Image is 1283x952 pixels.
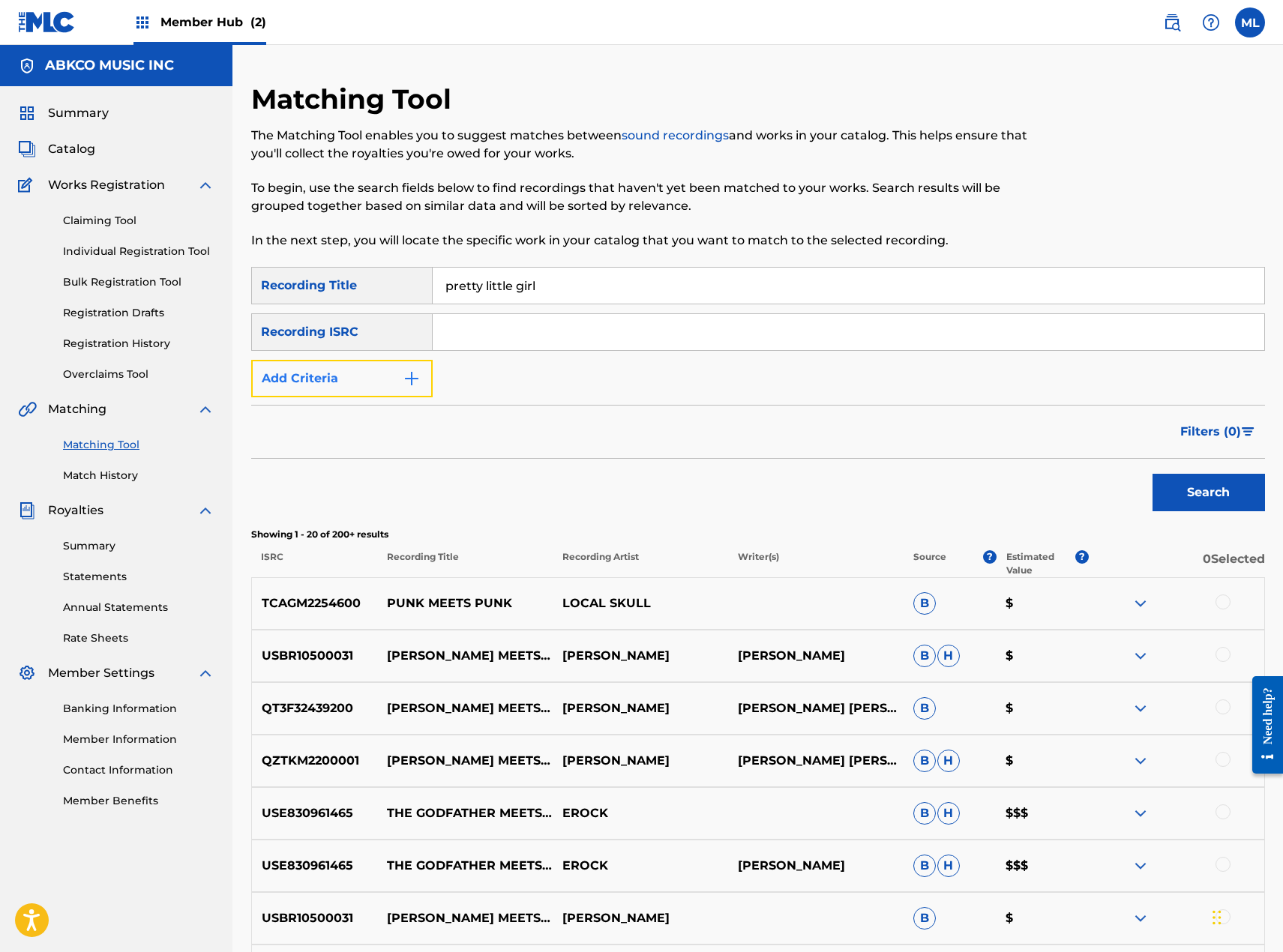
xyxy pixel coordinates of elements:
p: QZTKM2200001 [252,752,378,770]
span: Works Registration [48,176,165,194]
p: LOCAL SKULL [553,594,728,612]
p: $ [996,699,1089,717]
a: Registration History [63,336,214,352]
img: Member Settings [18,664,36,682]
a: Public Search [1157,7,1187,37]
div: Chat Widget [1208,880,1283,952]
p: USBR10500031 [252,909,378,927]
span: B [913,645,936,667]
img: expand [1132,804,1150,822]
a: Match History [63,468,214,483]
p: Recording Artist [553,550,728,577]
p: THE GODFATHER MEETS METAL [377,804,553,822]
a: Contact Information [63,762,214,778]
img: expand [1132,857,1150,875]
p: EROCK [553,857,728,875]
p: PUNK MEETS PUNK [377,594,553,612]
span: B [913,802,936,825]
span: B [913,592,936,615]
img: Matching [18,400,37,418]
img: expand [196,664,214,682]
img: expand [1132,909,1150,927]
span: H [937,750,960,772]
a: Summary [63,538,214,554]
p: EROCK [553,804,728,822]
p: USE830961465 [252,804,378,822]
a: Claiming Tool [63,213,214,229]
img: expand [196,501,214,519]
img: filter [1242,427,1255,436]
p: In the next step, you will locate the specific work in your catalog that you want to match to the... [251,232,1032,250]
p: $ [996,909,1089,927]
span: B [913,855,936,877]
p: ISRC [251,550,377,577]
a: Registration Drafts [63,305,214,321]
span: Matching [48,400,106,418]
p: [PERSON_NAME] MEETS THE GODFATHER [377,909,553,927]
img: expand [1132,752,1150,770]
img: Royalties [18,501,36,519]
form: Search Form [251,267,1265,519]
p: [PERSON_NAME] MEETS THE GODFATHER [377,752,553,770]
iframe: Resource Center [1241,665,1283,786]
p: The Matching Tool enables you to suggest matches between and works in your catalog. This helps en... [251,127,1032,163]
span: H [937,645,960,667]
p: [PERSON_NAME] [553,699,728,717]
p: [PERSON_NAME] [553,909,728,927]
p: $ [996,752,1089,770]
span: B [913,907,936,930]
a: Bulk Registration Tool [63,274,214,290]
button: Filters (0) [1171,413,1265,451]
a: sound recordings [622,128,729,142]
img: Works Registration [18,176,37,194]
p: $ [996,647,1089,665]
p: Recording Title [376,550,552,577]
button: Search [1153,474,1265,511]
a: Overclaims Tool [63,367,214,382]
a: SummarySummary [18,104,109,122]
img: expand [196,400,214,418]
p: $$$ [996,804,1089,822]
p: USE830961465 [252,857,378,875]
img: expand [1132,647,1150,665]
span: Member Settings [48,664,154,682]
p: QT3F32439200 [252,699,378,717]
p: [PERSON_NAME] MEETS THE GODFATHER [377,647,553,665]
p: [PERSON_NAME] [PERSON_NAME] [728,699,904,717]
img: expand [1132,594,1150,612]
img: expand [1132,699,1150,717]
span: ? [1075,550,1089,564]
img: expand [196,176,214,194]
img: search [1163,13,1181,31]
span: B [913,697,936,720]
p: TCAGM2254600 [252,594,378,612]
p: Source [913,550,946,577]
a: Rate Sheets [63,630,214,646]
span: Catalog [48,140,95,158]
p: Showing 1 - 20 of 200+ results [251,528,1265,541]
a: Matching Tool [63,437,214,453]
span: Summary [48,104,109,122]
span: Filters ( 0 ) [1180,423,1241,441]
a: Banking Information [63,701,214,717]
a: CatalogCatalog [18,140,95,158]
h2: Matching Tool [251,82,459,116]
span: H [937,802,960,825]
img: MLC Logo [18,11,76,33]
button: Add Criteria [251,360,433,397]
span: B [913,750,936,772]
p: [PERSON_NAME] [PERSON_NAME] [728,752,904,770]
p: Writer(s) [728,550,904,577]
img: Accounts [18,57,36,75]
p: [PERSON_NAME] [728,647,904,665]
img: help [1202,13,1220,31]
img: Summary [18,104,36,122]
h5: ABKCO MUSIC INC [45,57,174,74]
span: Member Hub [160,13,266,31]
span: Royalties [48,501,103,519]
p: $$$ [996,857,1089,875]
p: USBR10500031 [252,647,378,665]
a: Statements [63,569,214,585]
